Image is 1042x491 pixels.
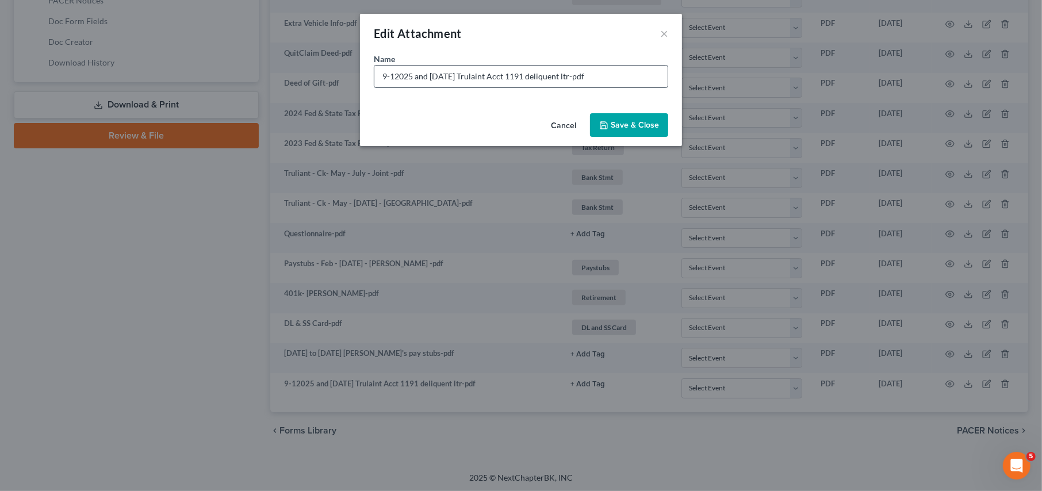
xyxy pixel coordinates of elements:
iframe: Intercom live chat [1003,452,1030,480]
span: Attachment [397,26,462,40]
span: Edit [374,26,395,40]
span: Save & Close [611,120,659,130]
button: Cancel [542,114,585,137]
input: Enter name... [374,66,668,87]
span: 5 [1026,452,1036,461]
button: Save & Close [590,113,668,137]
button: × [660,26,668,40]
span: Name [374,54,395,64]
